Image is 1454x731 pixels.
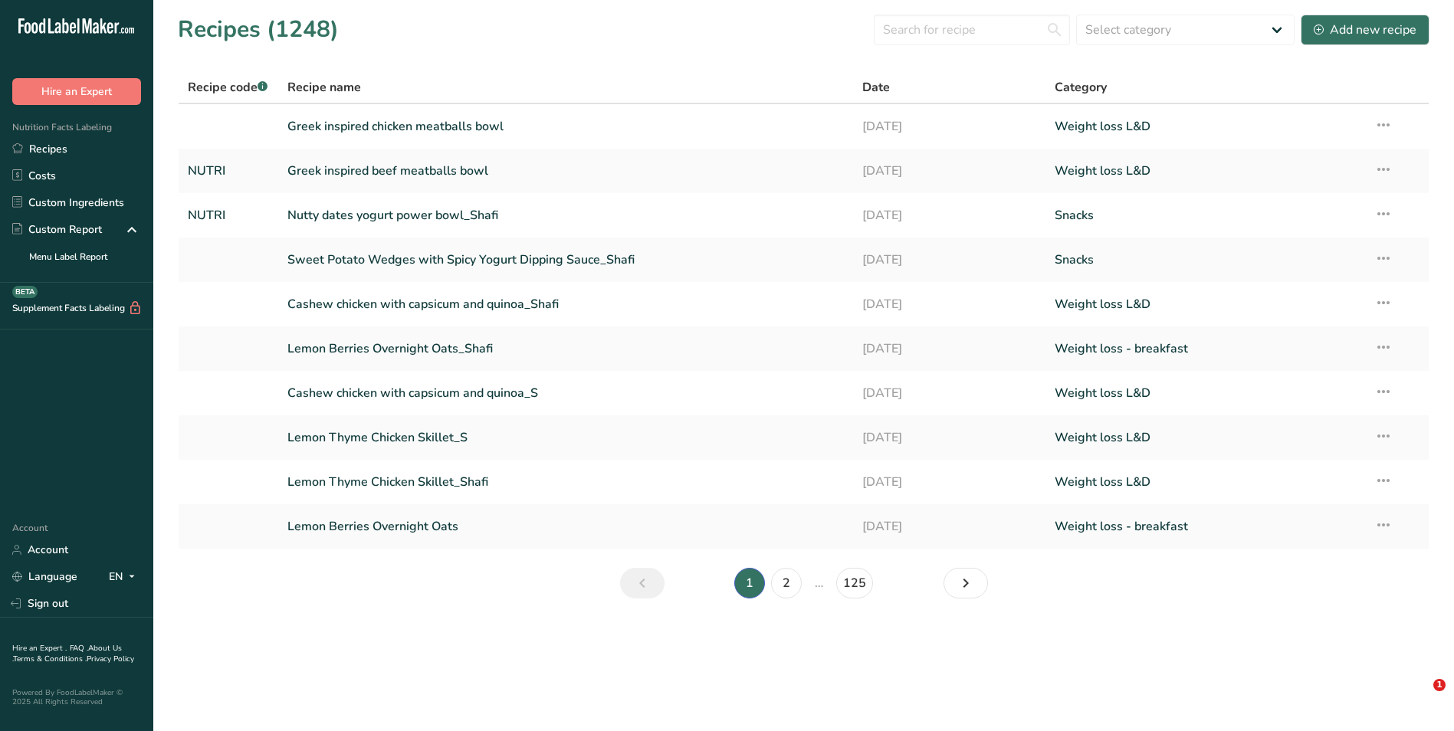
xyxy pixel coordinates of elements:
button: Add new recipe [1301,15,1429,45]
a: Weight loss - breakfast [1055,510,1356,543]
span: Recipe name [287,78,361,97]
a: Lemon Berries Overnight Oats_Shafi [287,333,845,365]
a: Terms & Conditions . [13,654,87,664]
a: Greek inspired chicken meatballs bowl [287,110,845,143]
a: Weight loss - breakfast [1055,333,1356,365]
a: Snacks [1055,244,1356,276]
div: BETA [12,286,38,298]
a: Privacy Policy [87,654,134,664]
a: NUTRI [188,199,269,231]
a: [DATE] [862,333,1036,365]
a: Nutty dates yogurt power bowl_Shafi [287,199,845,231]
a: Snacks [1055,199,1356,231]
a: Lemon Thyme Chicken Skillet_Shafi [287,466,845,498]
a: [DATE] [862,199,1036,231]
a: [DATE] [862,288,1036,320]
a: [DATE] [862,510,1036,543]
span: 1 [1433,679,1446,691]
a: Page 125. [836,568,873,598]
button: Hire an Expert [12,78,141,105]
span: Date [862,78,890,97]
a: Lemon Thyme Chicken Skillet_S [287,421,845,454]
a: About Us . [12,643,122,664]
a: Weight loss L&D [1055,288,1356,320]
a: Weight loss L&D [1055,466,1356,498]
a: Lemon Berries Overnight Oats [287,510,845,543]
span: Category [1055,78,1107,97]
iframe: Intercom live chat [1402,679,1439,716]
a: [DATE] [862,421,1036,454]
span: Recipe code [188,79,267,96]
a: Weight loss L&D [1055,110,1356,143]
a: FAQ . [70,643,88,654]
a: [DATE] [862,466,1036,498]
input: Search for recipe [874,15,1070,45]
a: [DATE] [862,377,1036,409]
h1: Recipes (1248) [178,12,339,47]
a: Weight loss L&D [1055,377,1356,409]
a: Cashew chicken with capsicum and quinoa_Shafi [287,288,845,320]
a: Hire an Expert . [12,643,67,654]
div: Custom Report [12,221,102,238]
div: EN [109,568,141,586]
a: Page 2. [771,568,802,598]
div: Powered By FoodLabelMaker © 2025 All Rights Reserved [12,688,141,706]
a: NUTRI [188,155,269,187]
a: Next page [944,568,988,598]
a: Weight loss L&D [1055,421,1356,454]
a: [DATE] [862,244,1036,276]
a: Sweet Potato Wedges with Spicy Yogurt Dipping Sauce_Shafi [287,244,845,276]
a: Cashew chicken with capsicum and quinoa_S [287,377,845,409]
div: Add new recipe [1314,21,1416,39]
a: [DATE] [862,110,1036,143]
a: Language [12,563,77,590]
a: Previous page [620,568,665,598]
a: [DATE] [862,155,1036,187]
a: Greek inspired beef meatballs bowl [287,155,845,187]
a: Weight loss L&D [1055,155,1356,187]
